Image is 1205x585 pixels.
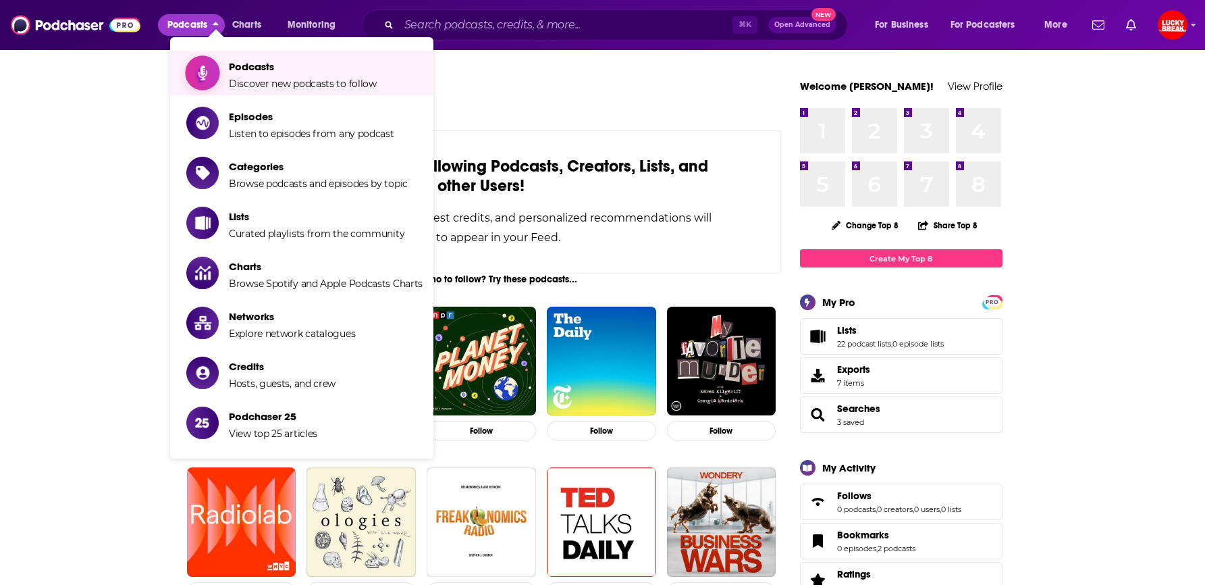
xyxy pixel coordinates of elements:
[877,505,913,514] a: 0 creators
[914,505,940,514] a: 0 users
[158,14,225,36] button: close menu
[1158,10,1187,40] span: Logged in as annagregory
[223,14,269,36] a: Charts
[547,467,656,577] a: TED Talks Daily
[774,22,830,28] span: Open Advanced
[805,366,832,385] span: Exports
[1158,10,1187,40] button: Show profile menu
[837,417,864,427] a: 3 saved
[822,296,855,309] div: My Pro
[892,339,944,349] a: 0 episode lists
[547,307,656,416] img: The Daily
[837,529,915,541] a: Bookmarks
[1158,10,1187,40] img: User Profile
[1044,16,1067,34] span: More
[824,217,907,234] button: Change Top 8
[913,505,914,514] span: ,
[805,327,832,346] a: Lists
[306,467,416,577] img: Ologies with Alie Ward
[667,307,776,416] img: My Favorite Murder with Karen Kilgariff and Georgia Hardstark
[805,492,832,511] a: Follows
[232,16,261,34] span: Charts
[941,505,961,514] a: 0 lists
[547,421,656,440] button: Follow
[876,544,878,553] span: ,
[1087,14,1110,36] a: Show notifications dropdown
[942,14,1035,36] button: open menu
[732,16,757,34] span: ⌘ K
[229,228,404,240] span: Curated playlists from the community
[837,568,916,580] a: Ratings
[875,16,928,34] span: For Business
[427,467,536,577] img: Freakonomics Radio
[399,14,732,36] input: Search podcasts, credits, & more...
[250,208,714,247] div: New releases, episode reviews, guest credits, and personalized recommendations will begin to appe...
[427,307,536,416] img: Planet Money
[805,532,832,551] a: Bookmarks
[229,378,336,390] span: Hosts, guests, and crew
[288,16,336,34] span: Monitoring
[800,80,934,93] a: Welcome [PERSON_NAME]!
[950,16,1015,34] span: For Podcasters
[800,397,1002,433] span: Searches
[800,357,1002,394] a: Exports
[837,544,876,553] a: 0 episodes
[167,16,207,34] span: Podcasts
[427,421,536,440] button: Follow
[800,249,1002,268] a: Create My Top 8
[837,568,871,580] span: Ratings
[278,14,353,36] button: open menu
[837,529,889,541] span: Bookmarks
[805,405,832,424] a: Searches
[837,490,872,502] span: Follows
[891,339,892,349] span: ,
[229,260,423,273] span: Charts
[917,212,978,238] button: Share Top 8
[229,128,394,140] span: Listen to episodes from any podcast
[229,78,377,90] span: Discover new podcasts to follow
[768,17,836,33] button: Open AdvancedNew
[948,80,1002,93] a: View Profile
[800,318,1002,355] span: Lists
[837,324,944,336] a: Lists
[837,324,857,336] span: Lists
[229,278,423,290] span: Browse Spotify and Apple Podcasts Charts
[822,461,876,474] div: My Activity
[229,60,377,73] span: Podcasts
[800,523,1002,559] span: Bookmarks
[229,210,404,223] span: Lists
[837,505,876,514] a: 0 podcasts
[837,378,870,388] span: 7 items
[811,8,836,21] span: New
[984,297,1000,307] a: PRO
[229,428,317,440] span: View top 25 articles
[229,360,336,373] span: Credits
[837,363,870,376] span: Exports
[375,9,861,41] div: Search podcasts, credits, & more...
[878,544,915,553] a: 2 podcasts
[229,328,355,340] span: Explore network catalogues
[984,297,1000,307] span: PRO
[11,12,140,38] img: Podchaser - Follow, Share and Rate Podcasts
[229,410,317,423] span: Podchaser 25
[229,310,355,323] span: Networks
[229,178,408,190] span: Browse podcasts and episodes by topic
[229,160,408,173] span: Categories
[187,467,296,577] img: Radiolab
[800,484,1002,520] span: Follows
[250,157,714,196] div: by following Podcasts, Creators, Lists, and other Users!
[940,505,941,514] span: ,
[865,14,945,36] button: open menu
[1035,14,1084,36] button: open menu
[667,467,776,577] a: Business Wars
[837,403,880,415] a: Searches
[229,110,394,123] span: Episodes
